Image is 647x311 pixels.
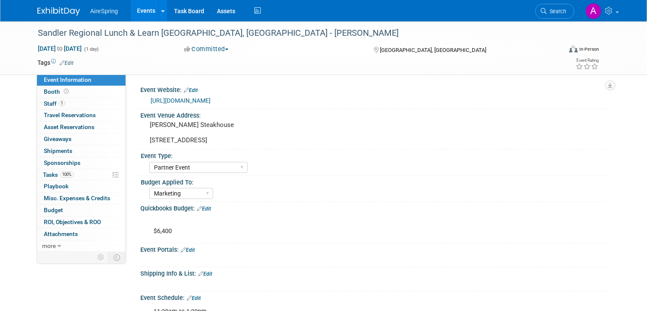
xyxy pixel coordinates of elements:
a: ROI, Objectives & ROO [37,216,125,228]
a: Edit [60,60,74,66]
span: Event Information [44,76,91,83]
a: Sponsorships [37,157,125,169]
a: Edit [181,247,195,253]
a: Event Information [37,74,125,86]
a: Budget [37,204,125,216]
a: Travel Reservations [37,109,125,121]
span: Booth not reserved yet [62,88,70,95]
img: Format-Inperson.png [569,46,578,52]
a: Misc. Expenses & Credits [37,193,125,204]
a: Attachments [37,228,125,240]
div: Event Venue Address: [140,109,610,120]
a: Edit [187,295,201,301]
a: [URL][DOMAIN_NAME] [151,97,211,104]
img: Angie Handal [585,3,601,19]
img: ExhibitDay [37,7,80,16]
div: Event Rating [576,58,599,63]
a: Shipments [37,145,125,157]
div: Quickbooks Budget: [140,202,610,213]
a: more [37,240,125,252]
span: Search [547,8,566,14]
span: (1 day) [83,46,99,52]
span: AireSpring [90,8,118,14]
a: Edit [198,271,212,277]
span: Giveaways [44,135,71,142]
td: Personalize Event Tab Strip [94,252,108,263]
pre: [PERSON_NAME] Steakhouse [STREET_ADDRESS] [150,121,327,144]
span: Attachments [44,230,78,237]
div: Budget Applied To: [141,176,606,187]
a: Playbook [37,181,125,192]
span: Playbook [44,183,68,190]
span: Misc. Expenses & Credits [44,195,110,202]
span: Budget [44,207,63,213]
a: Tasks100% [37,169,125,181]
a: Edit [184,87,198,93]
a: Staff1 [37,98,125,109]
div: Event Format [516,44,599,57]
span: Sponsorships [44,159,80,166]
a: Search [535,4,574,19]
a: Giveaways [37,133,125,145]
div: Event Schedule: [140,291,610,302]
span: 100% [60,171,74,178]
div: In-Person [579,46,599,52]
span: ROI, Objectives & ROO [44,219,101,225]
div: Event Website: [140,84,610,95]
span: Booth [44,88,70,95]
span: Travel Reservations [44,112,96,118]
td: Tags [37,58,74,67]
div: Event Type: [141,150,606,160]
span: [DATE] [DATE] [37,45,82,52]
span: Shipments [44,147,72,154]
span: Staff [44,100,65,107]
a: Asset Reservations [37,121,125,133]
span: [GEOGRAPHIC_DATA], [GEOGRAPHIC_DATA] [380,47,486,53]
span: 1 [59,100,65,107]
div: Shipping Info & List: [140,267,610,278]
button: Committed [181,45,232,54]
div: $6,400 [148,214,519,240]
div: Sandler Regional Lunch & Learn [GEOGRAPHIC_DATA], [GEOGRAPHIC_DATA] - [PERSON_NAME] [35,26,551,41]
a: Booth [37,86,125,98]
span: Asset Reservations [44,124,94,130]
span: Tasks [43,171,74,178]
td: Toggle Event Tabs [108,252,126,263]
span: to [56,45,64,52]
div: Event Portals: [140,243,610,254]
span: more [42,242,56,249]
a: Edit [197,206,211,212]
